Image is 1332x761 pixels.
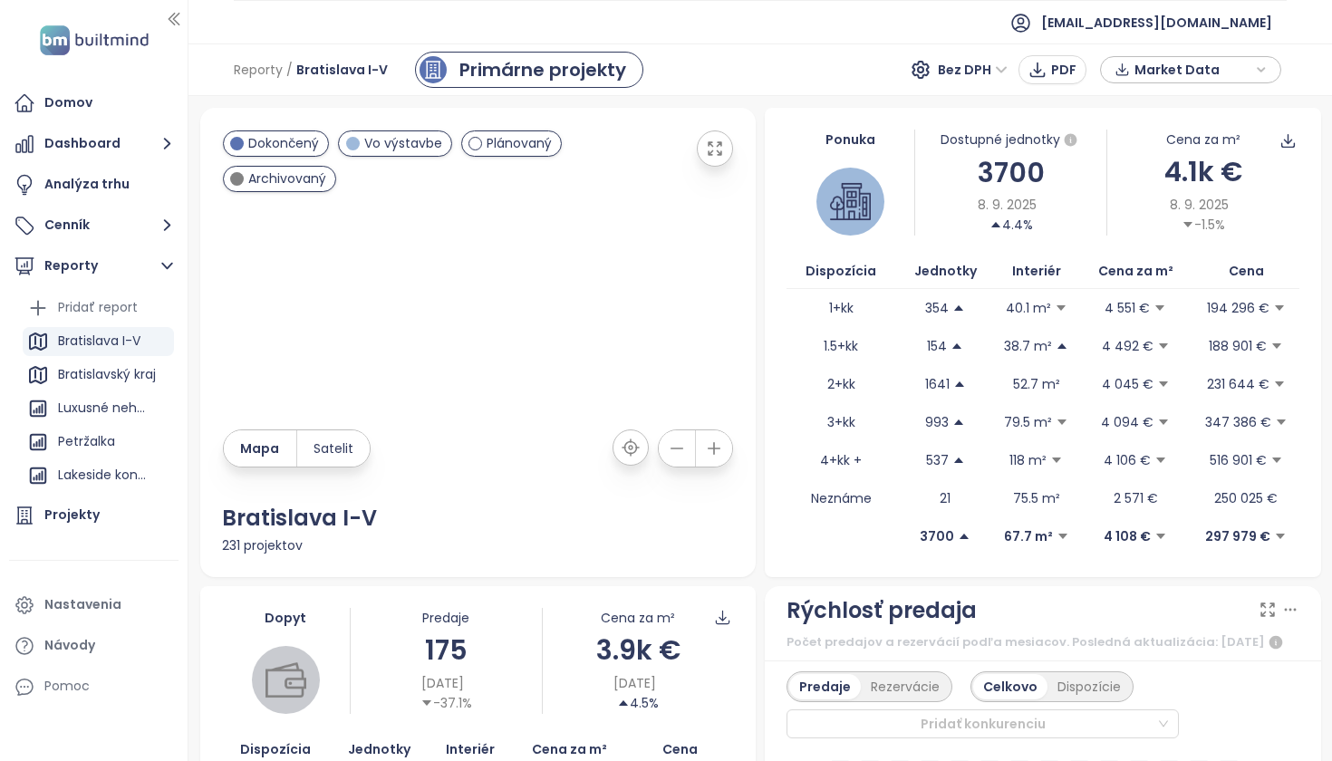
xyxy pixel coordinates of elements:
[1013,374,1060,394] p: 52.7 m²
[1214,488,1278,508] p: 250 025 €
[1157,340,1170,352] span: caret-down
[927,336,947,356] p: 154
[265,660,306,700] img: wallet
[1056,416,1068,429] span: caret-down
[1110,56,1271,83] div: button
[1182,218,1194,231] span: caret-down
[34,22,154,59] img: logo
[1104,526,1151,546] p: 4 108 €
[58,363,156,386] div: Bratislavský kraj
[58,397,151,419] div: Luxusné nehnuteľnosti
[915,151,1106,194] div: 3700
[953,378,966,390] span: caret-up
[789,674,861,699] div: Predaje
[23,461,174,490] div: Lakeside konkurencia
[601,608,675,628] div: Cena za m²
[915,130,1106,151] div: Dostupné jednotky
[1270,454,1283,467] span: caret-down
[1114,488,1158,508] p: 2 571 €
[1273,302,1286,314] span: caret-down
[1274,530,1287,543] span: caret-down
[286,53,293,86] span: /
[44,173,130,196] div: Analýza trhu
[351,608,542,628] div: Predaje
[1102,336,1153,356] p: 4 492 €
[420,697,433,709] span: caret-down
[1047,674,1131,699] div: Dispozície
[224,430,296,467] button: Mapa
[1006,298,1051,318] p: 40.1 m²
[787,289,896,327] td: 1+kk
[1270,340,1283,352] span: caret-down
[1107,150,1298,193] div: 4.1k €
[44,593,121,616] div: Nastavenia
[1157,378,1170,390] span: caret-down
[1275,416,1288,429] span: caret-down
[23,361,174,390] div: Bratislavský kraj
[925,374,950,394] p: 1641
[58,464,151,486] div: Lakeside konkurencia
[787,327,896,365] td: 1.5+kk
[1004,336,1052,356] p: 38.7 m²
[58,430,115,453] div: Petržalka
[9,497,179,534] a: Projekty
[1182,215,1225,235] div: -1.5%
[364,133,442,153] span: Vo výstavbe
[421,673,464,693] span: [DATE]
[23,327,174,356] div: Bratislava I-V
[1057,530,1069,543] span: caret-down
[617,693,659,713] div: 4.5%
[351,629,542,671] div: 175
[58,330,140,352] div: Bratislava I-V
[1102,374,1153,394] p: 4 045 €
[23,428,174,457] div: Petržalka
[787,403,896,441] td: 3+kk
[830,181,871,222] img: house
[222,535,735,555] div: 231 projektov
[1193,254,1299,289] th: Cena
[44,92,92,114] div: Domov
[248,169,326,188] span: Archivovaný
[23,394,174,423] div: Luxusné nehnuteľnosti
[44,634,95,657] div: Návody
[1154,454,1167,467] span: caret-down
[44,504,100,526] div: Projekty
[978,195,1037,215] span: 8. 9. 2025
[415,52,643,88] a: primary
[9,126,179,162] button: Dashboard
[1004,412,1052,432] p: 79.5 m²
[1157,416,1170,429] span: caret-down
[940,488,951,508] p: 21
[938,56,1008,83] span: Bez DPH
[1207,298,1269,318] p: 194 296 €
[925,298,949,318] p: 354
[1018,55,1086,84] button: PDF
[1170,195,1229,215] span: 8. 9. 2025
[222,608,350,628] div: Dopyt
[240,438,279,458] span: Mapa
[234,53,283,86] span: Reporty
[1056,340,1068,352] span: caret-up
[925,412,949,432] p: 993
[1154,530,1167,543] span: caret-down
[1209,336,1267,356] p: 188 901 €
[861,674,950,699] div: Rezervácie
[958,530,970,543] span: caret-up
[1078,254,1193,289] th: Cena za m²
[787,593,977,628] div: Rýchlosť predaja
[952,416,965,429] span: caret-up
[9,207,179,244] button: Cenník
[44,675,90,698] div: Pomoc
[787,130,914,149] div: Ponuka
[787,479,896,517] td: Neznáme
[787,365,896,403] td: 2+kk
[1050,454,1063,467] span: caret-down
[459,56,626,83] div: Primárne projekty
[1004,526,1053,546] p: 67.7 m²
[1210,450,1267,470] p: 516 901 €
[420,693,472,713] div: -37.1%
[248,133,319,153] span: Dokončený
